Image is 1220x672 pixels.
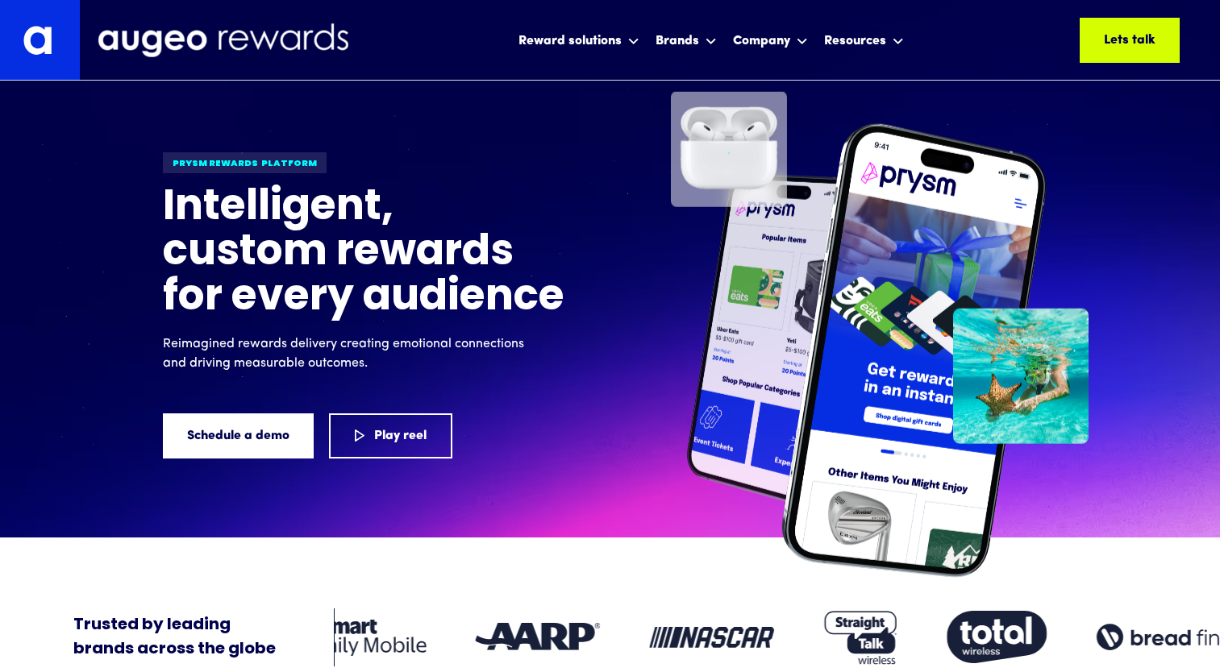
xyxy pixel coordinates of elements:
[73,613,276,662] div: Trusted by leading brands across the globe
[652,19,721,61] div: Brands
[297,619,427,656] img: Client logo: Walmart Family Mobile
[824,31,886,51] div: Resources
[514,19,643,61] div: Reward solutions
[163,186,566,321] h1: Intelligent, custom rewards for every audience
[329,413,452,458] a: Play reel
[163,413,314,458] a: Schedule a demo
[820,19,908,61] div: Resources
[163,334,534,373] p: Reimagined rewards delivery creating emotional connections and driving measurable outcomes.
[1080,18,1180,63] a: Lets talk
[518,31,622,51] div: Reward solutions
[163,152,327,173] div: Prysm Rewards platform
[733,31,790,51] div: Company
[656,31,699,51] div: Brands
[729,19,812,61] div: Company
